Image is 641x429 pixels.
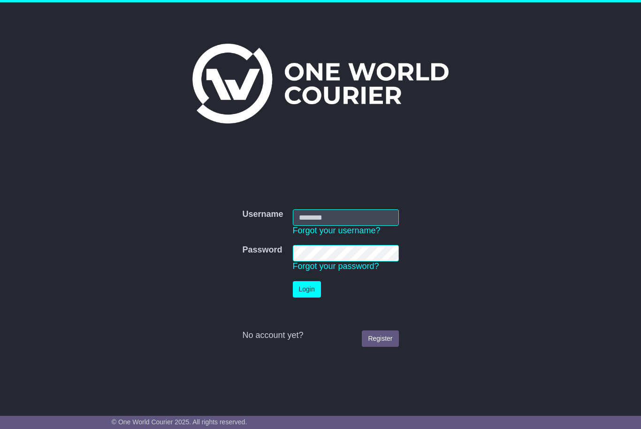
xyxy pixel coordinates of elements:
[242,330,398,341] div: No account yet?
[192,44,449,123] img: One World
[362,330,398,347] a: Register
[242,209,283,220] label: Username
[293,226,381,235] a: Forgot your username?
[293,261,379,271] a: Forgot your password?
[293,281,321,298] button: Login
[242,245,282,255] label: Password
[112,418,247,426] span: © One World Courier 2025. All rights reserved.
